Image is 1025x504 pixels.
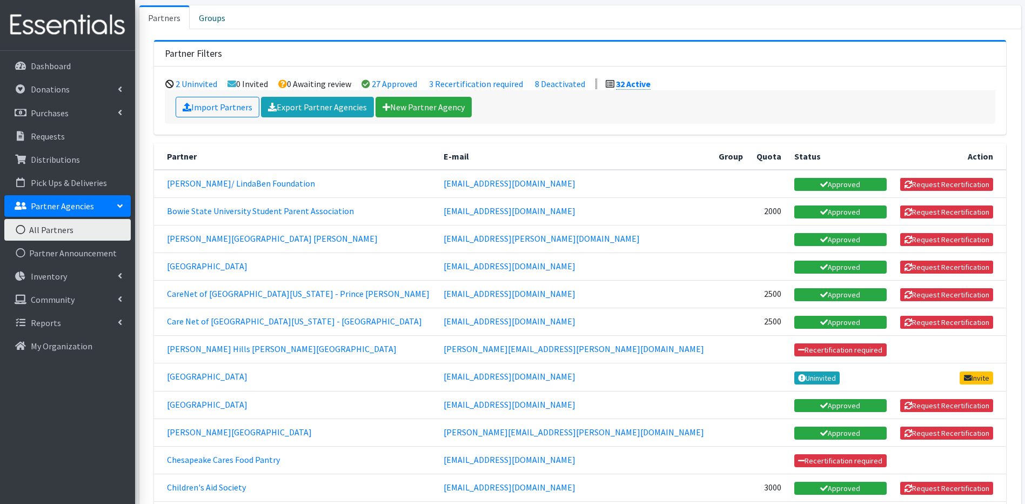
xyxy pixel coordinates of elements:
[960,372,993,384] a: Invite
[167,427,312,437] a: [PERSON_NAME][GEOGRAPHIC_DATA]
[794,343,887,356] a: Recertification required
[616,78,651,90] a: 32 Active
[794,205,887,218] a: Approved
[444,288,575,299] a: [EMAIL_ADDRESS][DOMAIN_NAME]
[900,261,993,274] button: Request Recertification
[4,195,131,217] a: Partner Agencies
[900,205,993,218] button: Request Recertification
[31,84,70,95] p: Donations
[176,78,217,89] a: 2 Uninvited
[31,177,107,188] p: Pick Ups & Deliveries
[444,399,575,410] a: [EMAIL_ADDRESS][DOMAIN_NAME]
[190,5,235,29] a: Groups
[31,131,65,142] p: Requests
[4,7,131,43] img: HumanEssentials
[167,454,280,465] a: Chesapeake Cares Food Pantry
[444,316,575,327] a: [EMAIL_ADDRESS][DOMAIN_NAME]
[900,288,993,301] button: Request Recertification
[4,125,131,147] a: Requests
[167,233,378,244] a: [PERSON_NAME][GEOGRAPHIC_DATA] [PERSON_NAME]
[4,172,131,194] a: Pick Ups & Deliveries
[794,399,887,412] a: Approved
[788,143,894,170] th: Status
[749,281,787,308] td: 2500
[794,233,887,246] a: Approved
[165,48,222,59] h3: Partner Filters
[437,143,712,170] th: E-mail
[444,482,575,493] a: [EMAIL_ADDRESS][DOMAIN_NAME]
[900,482,993,495] button: Request Recertification
[444,205,575,216] a: [EMAIL_ADDRESS][DOMAIN_NAME]
[535,78,585,89] a: 8 Deactivated
[139,5,190,29] a: Partners
[167,343,397,354] a: [PERSON_NAME] Hills [PERSON_NAME][GEOGRAPHIC_DATA]
[31,154,80,165] p: Distributions
[900,427,993,440] button: Request Recertification
[167,288,430,299] a: CareNet of [GEOGRAPHIC_DATA][US_STATE] - Prince [PERSON_NAME]
[167,371,247,382] a: [GEOGRAPHIC_DATA]
[794,288,887,301] a: Approved
[794,372,840,384] a: Uninvited
[794,261,887,274] a: Approved
[4,149,131,170] a: Distributions
[261,97,374,117] a: Export Partner Agencies
[794,427,887,440] a: Approved
[167,205,354,216] a: Bowie State University Student Parent Association
[749,143,787,170] th: Quota
[31,201,94,211] p: Partner Agencies
[4,55,131,77] a: Dashboard
[4,242,131,264] a: Partner Announcement
[900,399,993,412] button: Request Recertification
[376,97,472,117] a: New Partner Agency
[227,78,268,89] li: 0 Invited
[4,289,131,310] a: Community
[278,78,351,89] li: 0 Awaiting review
[444,233,640,244] a: [EMAIL_ADDRESS][PERSON_NAME][DOMAIN_NAME]
[31,271,67,282] p: Inventory
[794,454,887,467] a: Recertification required
[4,102,131,124] a: Purchases
[372,78,417,89] a: 27 Approved
[167,316,422,327] a: Care Net of [GEOGRAPHIC_DATA][US_STATE] - [GEOGRAPHIC_DATA]
[4,335,131,357] a: My Organization
[794,316,887,329] a: Approved
[794,482,887,495] a: Approved
[4,312,131,334] a: Reports
[794,178,887,191] a: Approved
[444,343,704,354] a: [PERSON_NAME][EMAIL_ADDRESS][PERSON_NAME][DOMAIN_NAME]
[167,261,247,271] a: [GEOGRAPHIC_DATA]
[167,482,246,493] a: Children's Aid Society
[444,454,575,465] a: [EMAIL_ADDRESS][DOMAIN_NAME]
[4,78,131,100] a: Donations
[4,266,131,287] a: Inventory
[31,108,69,118] p: Purchases
[444,427,704,437] a: [PERSON_NAME][EMAIL_ADDRESS][PERSON_NAME][DOMAIN_NAME]
[900,178,993,191] button: Request Recertification
[712,143,749,170] th: Group
[429,78,523,89] a: 3 Recertification required
[154,143,437,170] th: Partner
[444,371,575,382] a: [EMAIL_ADDRESS][DOMAIN_NAME]
[31,61,71,71] p: Dashboard
[444,178,575,189] a: [EMAIL_ADDRESS][DOMAIN_NAME]
[31,294,75,305] p: Community
[31,317,61,328] p: Reports
[167,178,315,189] a: [PERSON_NAME]/ LindaBen Foundation
[749,197,787,225] td: 2000
[167,399,247,410] a: [GEOGRAPHIC_DATA]
[176,97,259,117] a: Import Partners
[444,261,575,271] a: [EMAIL_ADDRESS][DOMAIN_NAME]
[900,233,993,246] button: Request Recertification
[893,143,1006,170] th: Action
[31,341,92,352] p: My Organization
[4,219,131,241] a: All Partners
[900,316,993,329] button: Request Recertification
[749,308,787,336] td: 2500
[749,474,787,501] td: 3000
